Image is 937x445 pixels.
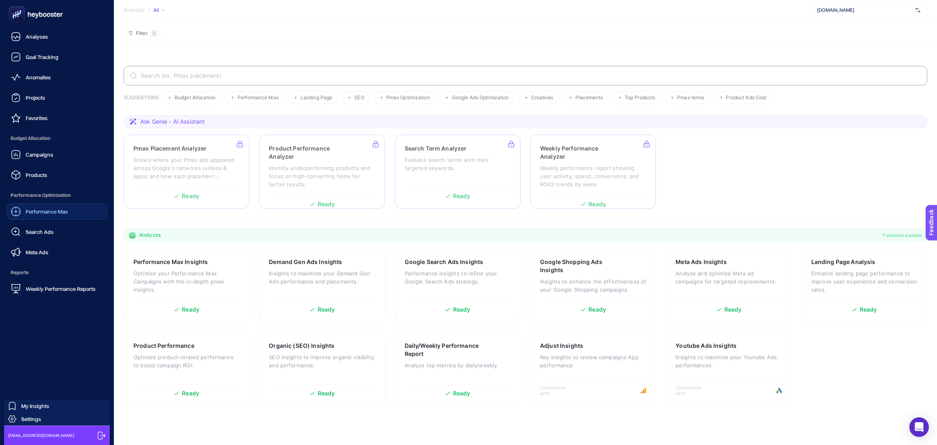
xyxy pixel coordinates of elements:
h3: Demand Gen Ads Insights [269,258,342,266]
a: Landing Page AnalysisEnhance landing page performance to improve user experience and conversion r... [802,248,927,322]
a: Analyses [7,28,107,45]
div: All [153,7,165,13]
p: Analyze top metrics by daily/weekly. [405,361,511,369]
h3: SUGGESTIONS [124,94,159,104]
span: Feedback [5,2,31,9]
span: Product Ads Cost [726,95,766,101]
span: Ready [453,307,471,312]
p: Optimize your Performance Max Campaigns with the in-depth pmax insights. [133,269,240,294]
a: Demand Gen Ads InsightsInsights to maximize your Demand Gen Ads performance and placements.Ready [259,248,385,322]
h3: Youtube Ads Insights [676,342,737,350]
span: Products [26,172,47,178]
p: Key insights to review campaigns App performance [540,353,646,369]
span: Ready [182,390,199,396]
span: Campaigns [26,151,53,158]
p: Insights to maximize your Youtube Ads performances. [676,353,782,369]
a: Meta Ads InsightsAnalyze and optimize Meta ad campaigns for targeted improvements.Ready [666,248,791,322]
span: / [148,7,150,13]
span: Ready [318,307,335,312]
span: Analysis [124,7,145,13]
a: Campaigns [7,146,107,163]
h3: Google Shopping Ads Insights [540,258,621,274]
a: Favorites [7,110,107,126]
a: Weekly Performance AnalyzerWeekly performance report showing user activity, spend, conversions, a... [530,135,656,209]
span: Ready [724,307,742,312]
span: SEO [354,95,364,101]
a: Organic (SEO) InsightsSEO insights to improve organic visibility and performance.Ready [259,332,385,406]
span: Reports [7,264,107,281]
p: Performance insights to refine your Google Search Ads strategy. [405,269,511,286]
a: Projects [7,89,107,106]
a: Products [7,167,107,183]
span: Performance Max [238,95,279,101]
h3: Product Performance [133,342,194,350]
a: Weekly Performance Reports [7,281,107,297]
h3: Performance Max Insights [133,258,208,266]
a: Performance Max InsightsOptimize your Performance Max Campaigns with the in-depth pmax insights.R... [124,248,249,322]
span: Budget Allocation [7,130,107,146]
span: Filter [136,31,148,37]
span: Placements [575,95,603,101]
span: Pmax Optimization [386,95,430,101]
p: SEO insights to improve organic visibility and performance. [269,353,375,369]
a: Adjust InsightsKey insights to review campaigns App performanceCompatible with: [530,332,656,406]
span: Ready [860,307,877,312]
span: Top Products [625,95,655,101]
div: Open Intercom Messenger [909,417,929,437]
span: [EMAIL_ADDRESS][DOMAIN_NAME] [8,432,74,438]
img: svg%3e [915,6,920,14]
span: Performance Optimization [7,187,107,203]
a: Google Search Ads InsightsPerformance insights to refine your Google Search Ads strategy.Ready [395,248,521,322]
span: Ready [318,390,335,396]
h3: Adjust Insights [540,342,583,350]
a: Performance Max [7,203,107,220]
p: Insights to enhance the effectiveness of your Google Shopping campaigns. [540,277,646,294]
p: Analyze and optimize Meta ad campaigns for targeted improvements. [676,269,782,286]
span: Anomalies [26,74,51,81]
h3: Organic (SEO) Insights [269,342,334,350]
a: Search Term AnalyzerEvaluate search terms with their targeted keywordsReady [395,135,521,209]
p: Optimize product-related performance to boost campaign ROI. [133,353,240,369]
a: Youtube Ads InsightsInsights to maximize your Youtube Ads performances.Compatible with: [666,332,791,406]
span: Projects [26,94,45,101]
span: Performance Max [26,208,68,215]
a: Search Ads [7,224,107,240]
p: Enhance landing page performance to improve user experience and conversion rates. [811,269,917,294]
span: Ready [588,307,606,312]
h3: Google Search Ads Insights [405,258,484,266]
p: Insights to maximize your Demand Gen Ads performance and placements. [269,269,375,286]
span: Meta Ads [26,249,48,255]
span: 11 analyzes available [882,232,922,238]
a: Goal Tracking [7,49,107,65]
span: Search Ads [26,229,54,235]
span: My Insights [21,403,49,409]
span: Ready [182,307,199,312]
span: Creatives [531,95,553,101]
span: Ask Genie - AI Assistant [140,118,205,126]
span: Compatible with: [540,385,577,396]
h3: Landing Page Analysis [811,258,876,266]
span: Pmax terms [677,95,704,101]
span: Analyses [26,33,48,40]
span: Ready [453,390,471,396]
a: Anomalies [7,69,107,85]
a: Settings [4,412,110,425]
a: Product Performance AnalyzerIdentify underperforming products and focus on high-converting items ... [259,135,385,209]
a: Product PerformanceOptimize product-related performance to boost campaign ROI.Ready [124,332,249,406]
span: Compatible with: [676,385,712,396]
input: Search [139,72,921,79]
h3: Meta Ads Insights [676,258,726,266]
h3: Daily/Weekly Performance Report [405,342,486,358]
a: Daily/Weekly Performance ReportAnalyze top metrics by daily/weekly.Ready [395,332,521,406]
span: [DOMAIN_NAME] [817,7,912,13]
button: Filter0 [124,27,161,40]
span: Weekly Performance Reports [26,286,96,292]
span: Settings [21,416,41,422]
a: Meta Ads [7,244,107,260]
span: Goal Tracking [26,54,59,60]
span: Favorites [26,115,48,121]
span: Budget Allocation [174,95,216,101]
a: Pmax Placement AnalyzerShows where your Pmax ads appeared across Google's networks (videos & apps... [124,135,249,209]
a: Google Shopping Ads InsightsInsights to enhance the effectiveness of your Google Shopping campaig... [530,248,656,322]
span: Analyzes [139,232,161,238]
